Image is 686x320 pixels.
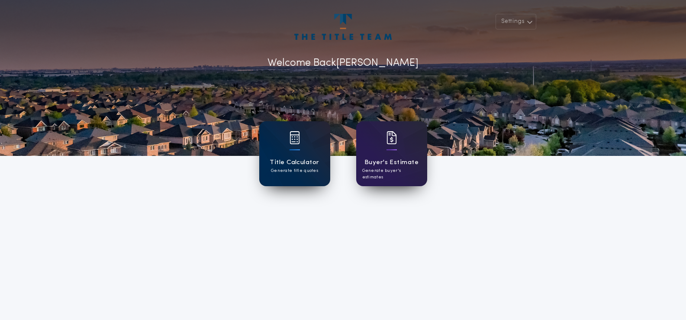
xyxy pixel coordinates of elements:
[259,121,330,186] a: card iconTitle CalculatorGenerate title quotes
[271,168,318,174] p: Generate title quotes
[364,158,419,168] h1: Buyer's Estimate
[294,14,391,40] img: account-logo
[270,158,319,168] h1: Title Calculator
[290,131,300,144] img: card icon
[386,131,397,144] img: card icon
[356,121,427,186] a: card iconBuyer's EstimateGenerate buyer's estimates
[496,14,536,29] button: Settings
[362,168,421,181] p: Generate buyer's estimates
[267,55,419,71] p: Welcome Back [PERSON_NAME]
